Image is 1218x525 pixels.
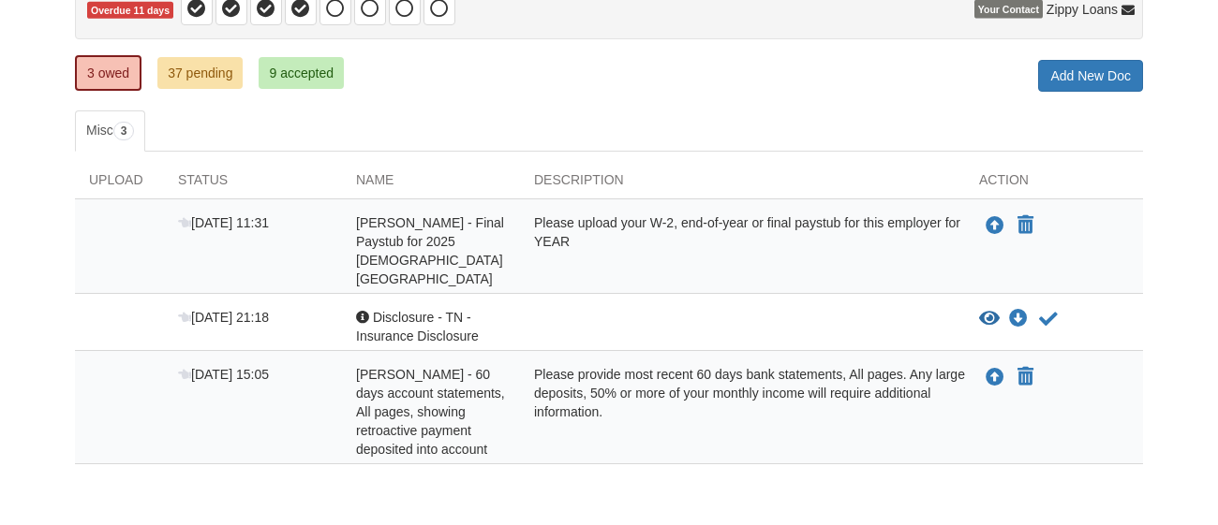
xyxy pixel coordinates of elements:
div: Please upload your W-2, end-of-year or final paystub for this employer for YEAR [520,213,965,288]
span: 3 [113,122,135,140]
div: Upload [75,170,164,198]
span: Disclosure - TN - Insurance Disclosure [356,310,479,343]
button: View Disclosure - TN - Insurance Disclosure [979,310,1000,328]
a: Download Disclosure - TN - Insurance Disclosure [1009,312,1028,327]
span: [PERSON_NAME] - Final Paystub for 2025 [DEMOGRAPHIC_DATA][GEOGRAPHIC_DATA] [356,215,504,286]
span: [DATE] 21:18 [178,310,269,325]
span: [DATE] 11:31 [178,215,269,230]
button: Upload Gabriel Protin - 60 days account statements, All pages, showing retroactive payment deposi... [984,365,1006,389]
div: Action [965,170,1143,198]
div: Please provide most recent 60 days bank statements, All pages. Any large deposits, 50% or more of... [520,365,965,459]
button: Acknowledge receipt of document [1037,308,1060,330]
button: Declare Dina Protin - Final Paystub for 2025 Methodist medical center not applicable [1016,214,1035,237]
div: Name [342,170,520,198]
a: 3 owed [75,55,141,91]
button: Declare Gabriel Protin - 60 days account statements, All pages, showing retroactive payment depos... [1016,366,1035,388]
a: Misc [75,110,145,152]
button: Upload Dina Protin - Final Paystub for 2025 Methodist medical center [984,213,1006,238]
div: Description [520,170,965,198]
span: [PERSON_NAME] - 60 days account statements, All pages, showing retroactive payment deposited into... [356,367,505,457]
a: 9 accepted [259,57,344,89]
a: Add New Doc [1038,60,1143,92]
span: [DATE] 15:05 [178,367,269,382]
div: Status [164,170,342,198]
a: 37 pending [157,57,243,89]
span: Overdue 11 days [87,2,173,20]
